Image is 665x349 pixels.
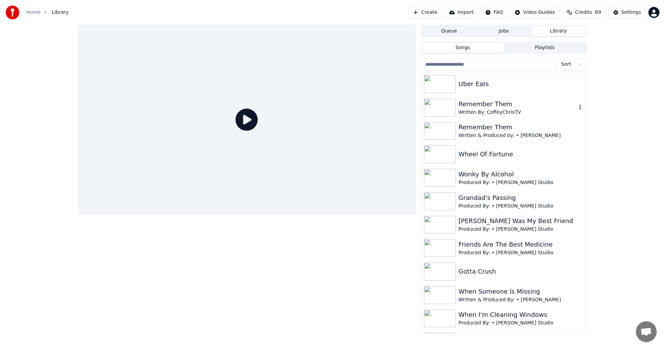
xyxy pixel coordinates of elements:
div: Produced By: • [PERSON_NAME] Studio [459,320,584,327]
button: Settings [609,6,646,19]
div: Grandad's Passing [459,193,584,203]
div: Produced By: • [PERSON_NAME] Studio [459,179,584,186]
div: Remember Them [459,99,577,109]
div: When Someone Is Missing [459,287,584,296]
nav: breadcrumb [26,9,69,16]
button: Create [408,6,442,19]
div: Uber Eats [459,79,584,89]
div: Written By: CoffeyChrisTV [459,109,577,116]
span: Library [52,9,69,16]
a: Home [26,9,41,16]
div: Produced By: • [PERSON_NAME] Studio [459,226,584,233]
button: Songs [422,43,504,53]
div: Produced By: • [PERSON_NAME] Studio [459,203,584,210]
button: Credits69 [562,6,605,19]
div: Settings [621,9,641,16]
button: Queue [422,26,477,36]
div: Written & Produced By: • [PERSON_NAME] [459,296,584,303]
div: Wonky By Alcohol [459,169,584,179]
div: Written & Produced by: • [PERSON_NAME] [459,132,584,139]
div: When I'm Cleaning Windows [459,310,584,320]
div: Friends Are The Best Medicine [459,240,584,249]
div: Open chat [636,321,657,342]
span: Credits [575,9,592,16]
img: youka [6,6,19,19]
div: [PERSON_NAME] Was My Best Friend [459,216,584,226]
button: Import [445,6,478,19]
span: 69 [595,9,601,16]
button: Library [531,26,586,36]
div: Gotta Crush [459,267,584,276]
button: Video Guides [510,6,559,19]
div: Wheel Of Fortune [459,149,584,159]
div: Remember Them [459,122,584,132]
button: Playlists [504,43,586,53]
span: Sort [561,61,571,68]
div: Produced By: • [PERSON_NAME] Studio [459,249,584,256]
button: FAQ [481,6,507,19]
button: Jobs [477,26,531,36]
